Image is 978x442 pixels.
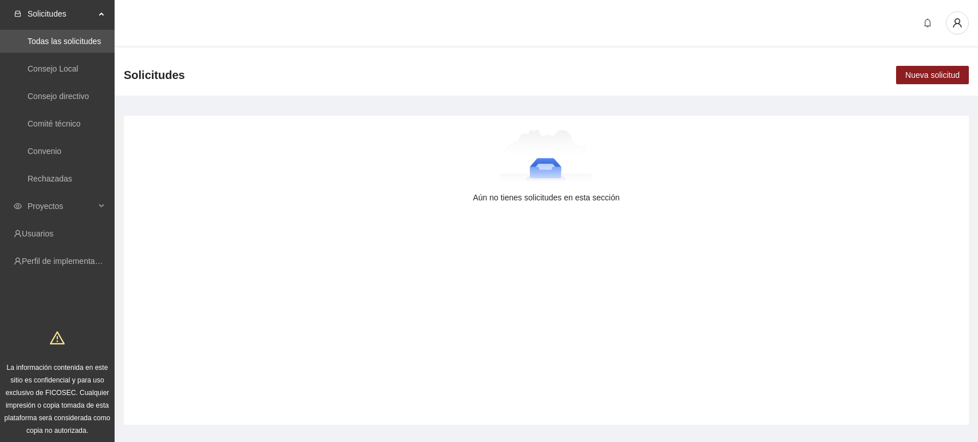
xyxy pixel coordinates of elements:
[28,2,95,25] span: Solicitudes
[14,10,22,18] span: inbox
[50,330,65,345] span: warning
[28,92,89,101] a: Consejo directivo
[142,191,950,204] div: Aún no tienes solicitudes en esta sección
[500,129,593,187] img: Aún no tienes solicitudes en esta sección
[28,147,61,156] a: Convenio
[28,174,72,183] a: Rechazadas
[896,66,969,84] button: Nueva solicitud
[28,195,95,218] span: Proyectos
[5,364,111,435] span: La información contenida en este sitio es confidencial y para uso exclusivo de FICOSEC. Cualquier...
[946,11,969,34] button: user
[28,37,101,46] a: Todas las solicitudes
[918,14,937,32] button: bell
[28,119,81,128] a: Comité técnico
[919,18,936,27] span: bell
[905,69,960,81] span: Nueva solicitud
[22,229,53,238] a: Usuarios
[28,64,78,73] a: Consejo Local
[946,18,968,28] span: user
[14,202,22,210] span: eye
[22,256,111,266] a: Perfil de implementadora
[124,66,185,84] span: Solicitudes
